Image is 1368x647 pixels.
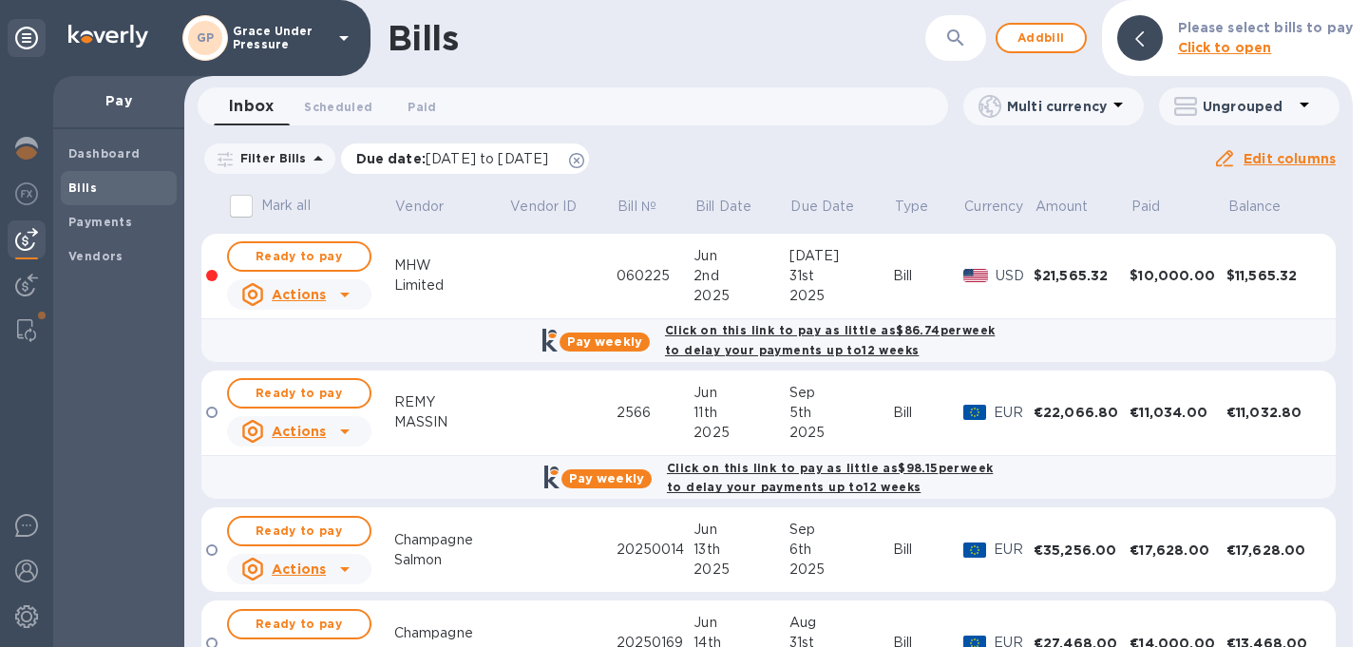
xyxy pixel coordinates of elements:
[893,403,963,423] div: Bill
[693,246,788,266] div: Jun
[569,471,644,485] b: Pay weekly
[394,623,509,643] div: Champagne
[617,197,681,217] span: Bill №
[1178,20,1353,35] b: Please select bills to pay
[789,383,893,403] div: Sep
[1034,403,1130,422] div: €22,066.80
[68,25,148,48] img: Logo
[272,424,326,439] u: Actions
[695,197,776,217] span: Bill Date
[68,249,123,263] b: Vendors
[893,540,963,560] div: Bill
[1034,541,1130,560] div: €35,256.00
[244,245,354,268] span: Ready to pay
[8,19,46,57] div: Unpin categories
[68,91,169,110] p: Pay
[693,560,788,580] div: 2025
[1228,197,1306,217] span: Balance
[789,540,893,560] div: 6th
[617,197,656,217] p: Bill №
[1244,151,1336,166] u: Edit columns
[395,197,444,217] p: Vendor
[665,323,995,357] b: Click on this link to pay as little as $86.74 per week to delay your payments up to 12 weeks
[510,197,601,217] span: Vendor ID
[197,30,215,45] b: GP
[68,146,141,161] b: Dashboard
[356,149,559,168] p: Due date :
[227,516,371,546] button: Ready to pay
[693,540,788,560] div: 13th
[1226,403,1319,422] div: €11,032.80
[789,246,893,266] div: [DATE]
[68,181,97,195] b: Bills
[1131,197,1161,217] p: Paid
[790,197,854,217] p: Due Date
[394,256,509,276] div: MHW
[426,151,548,166] span: [DATE] to [DATE]
[789,266,893,286] div: 31st
[1013,27,1070,49] span: Add bill
[567,334,642,349] b: Pay weekly
[408,97,436,117] span: Paid
[789,520,893,540] div: Sep
[272,287,326,302] u: Actions
[233,150,307,166] p: Filter Bills
[617,266,694,286] div: 060225
[693,403,788,423] div: 11th
[996,23,1087,53] button: Addbill
[68,215,132,229] b: Payments
[394,276,509,295] div: Limited
[789,613,893,633] div: Aug
[227,241,371,272] button: Ready to pay
[1035,197,1089,217] p: Amount
[394,412,509,432] div: MASSIN
[394,550,509,570] div: Salmon
[895,197,929,217] p: Type
[895,197,954,217] span: Type
[1203,97,1293,116] p: Ungrouped
[693,286,788,306] div: 2025
[272,561,326,577] u: Actions
[394,392,509,412] div: REMY
[994,403,1034,423] p: EUR
[1226,266,1319,285] div: $11,565.32
[1130,403,1225,422] div: €11,034.00
[964,197,1023,217] p: Currency
[1130,266,1225,285] div: $10,000.00
[667,461,993,495] b: Click on this link to pay as little as $98.15 per week to delay your payments up to 12 weeks
[893,266,963,286] div: Bill
[994,540,1034,560] p: EUR
[394,530,509,550] div: Champagne
[1178,40,1272,55] b: Click to open
[388,18,458,58] h1: Bills
[15,182,38,205] img: Foreign exchange
[617,540,694,560] div: 20250014
[510,197,577,217] p: Vendor ID
[341,143,590,174] div: Due date:[DATE] to [DATE]
[790,197,879,217] span: Due Date
[1035,197,1113,217] span: Amount
[1034,266,1130,285] div: $21,565.32
[244,382,354,405] span: Ready to pay
[244,613,354,636] span: Ready to pay
[789,560,893,580] div: 2025
[693,266,788,286] div: 2nd
[695,197,751,217] p: Bill Date
[617,403,694,423] div: 2566
[963,269,989,282] img: USD
[789,286,893,306] div: 2025
[1007,97,1107,116] p: Multi currency
[304,97,372,117] span: Scheduled
[789,403,893,423] div: 5th
[1130,541,1225,560] div: €17,628.00
[261,196,311,216] p: Mark all
[1131,197,1186,217] span: Paid
[1226,541,1319,560] div: €17,628.00
[233,25,328,51] p: Grace Under Pressure
[227,609,371,639] button: Ready to pay
[693,520,788,540] div: Jun
[395,197,468,217] span: Vendor
[229,93,274,120] span: Inbox
[244,520,354,542] span: Ready to pay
